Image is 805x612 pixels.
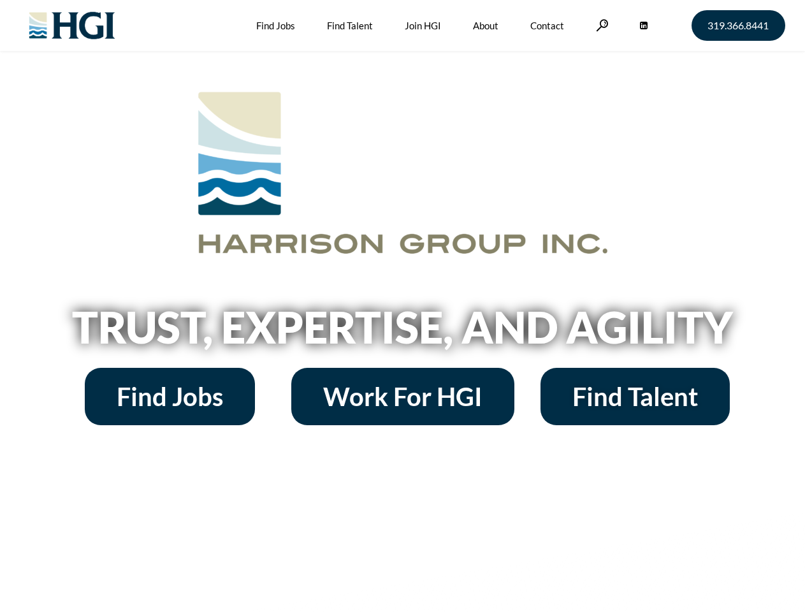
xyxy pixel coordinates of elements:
span: Find Jobs [117,384,223,409]
a: Find Jobs [85,368,255,425]
a: Work For HGI [291,368,514,425]
a: Find Talent [540,368,730,425]
h2: Trust, Expertise, and Agility [40,305,766,349]
a: Search [596,19,609,31]
span: Find Talent [572,384,698,409]
span: Work For HGI [323,384,482,409]
span: 319.366.8441 [707,20,769,31]
a: 319.366.8441 [692,10,785,41]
